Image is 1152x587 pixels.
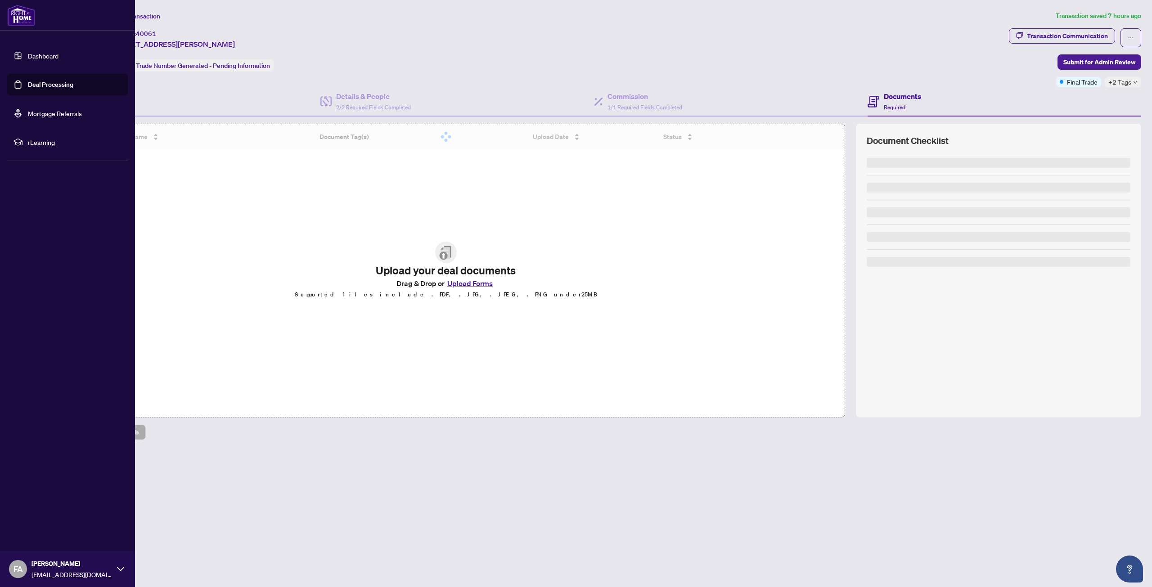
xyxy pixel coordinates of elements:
[435,242,457,263] img: File Upload
[445,278,495,289] button: Upload Forms
[112,39,235,49] span: [STREET_ADDRESS][PERSON_NAME]
[336,104,411,111] span: 2/2 Required Fields Completed
[28,109,82,117] a: Mortgage Referrals
[28,137,121,147] span: rLearning
[31,559,112,569] span: [PERSON_NAME]
[607,91,682,102] h4: Commission
[112,59,274,72] div: Status:
[396,278,495,289] span: Drag & Drop or
[1067,77,1098,87] span: Final Trade
[112,12,160,20] span: View Transaction
[7,4,35,26] img: logo
[295,289,597,300] p: Supported files include .PDF, .JPG, .JPEG, .PNG under 25 MB
[28,52,58,60] a: Dashboard
[28,81,73,89] a: Deal Processing
[867,134,949,147] span: Document Checklist
[1108,77,1131,87] span: +2 Tags
[607,104,682,111] span: 1/1 Required Fields Completed
[1133,80,1138,85] span: down
[1009,28,1115,44] button: Transaction Communication
[1116,556,1143,583] button: Open asap
[136,62,270,70] span: Trade Number Generated - Pending Information
[884,91,921,102] h4: Documents
[336,91,411,102] h4: Details & People
[288,234,604,307] span: File UploadUpload your deal documentsDrag & Drop orUpload FormsSupported files include .PDF, .JPG...
[1056,11,1141,21] article: Transaction saved 7 hours ago
[136,30,156,38] span: 40061
[31,569,112,579] span: [EMAIL_ADDRESS][DOMAIN_NAME]
[1128,35,1134,41] span: ellipsis
[295,263,597,278] h2: Upload your deal documents
[1063,55,1135,69] span: Submit for Admin Review
[13,563,23,575] span: FA
[1057,54,1141,70] button: Submit for Admin Review
[884,104,905,111] span: Required
[1027,29,1108,43] div: Transaction Communication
